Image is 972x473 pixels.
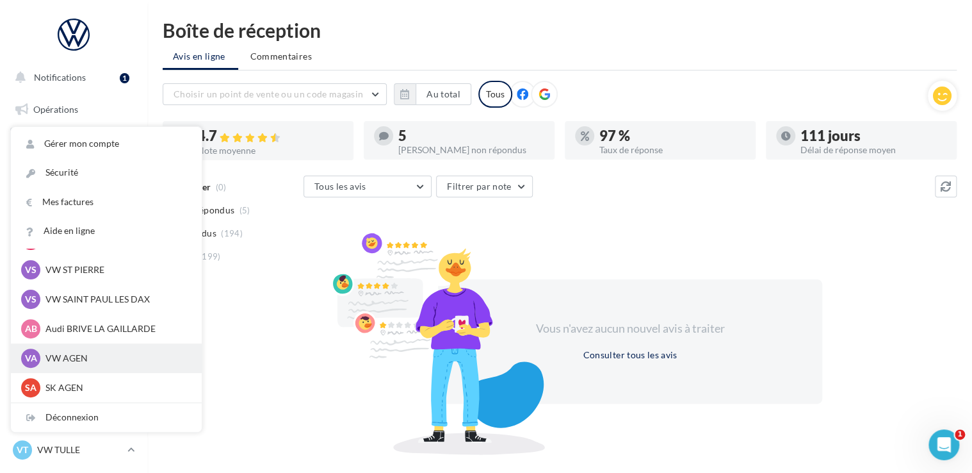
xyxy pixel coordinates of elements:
iframe: Intercom live chat [928,429,959,460]
div: Taux de réponse [599,145,745,154]
div: Note moyenne [197,146,343,155]
div: [PERSON_NAME] non répondus [398,145,544,154]
span: Notifications [34,72,86,83]
span: Non répondus [175,204,234,217]
p: VW TULLE [37,444,122,456]
button: Au total [394,83,471,105]
a: Médiathèque [8,256,140,283]
div: 5 [398,129,544,143]
span: VS [25,293,36,306]
div: Délai de réponse moyen [800,145,946,154]
span: Tous les avis [314,181,366,192]
span: VT [17,444,28,456]
div: Vous n'avez aucun nouvel avis à traiter [520,320,740,337]
button: Choisir un point de vente ou un code magasin [163,83,387,105]
div: Tous [478,81,512,108]
a: Mes factures [11,188,202,217]
button: Consulter tous les avis [578,347,682,363]
div: 97 % [599,129,745,143]
span: (5) [239,205,250,215]
a: Aide en ligne [11,217,202,245]
span: Choisir un point de vente ou un code magasin [174,88,363,99]
p: VW ST PIERRE [45,263,186,276]
a: Boîte de réception [8,128,140,155]
span: Opérations [33,104,78,115]
a: Gérer mon compte [11,129,202,158]
p: Audi BRIVE LA GAILLARDE [45,322,186,335]
span: AB [25,322,37,335]
span: SA [25,381,36,394]
p: VW AGEN [45,352,186,365]
span: (199) [199,251,221,261]
span: VA [25,352,37,365]
a: PLV et print personnalisable [8,320,140,358]
a: Calendrier [8,288,140,315]
div: 1 [120,73,129,83]
a: Sécurité [11,158,202,187]
div: 111 jours [800,129,946,143]
a: Opérations [8,96,140,123]
div: Boîte de réception [163,21,957,40]
span: VS [25,263,36,276]
p: SK AGEN [45,381,186,394]
div: 4.7 [197,129,343,144]
span: (194) [221,228,243,238]
span: 1 [955,429,965,440]
div: Déconnexion [11,403,202,432]
a: Contacts [8,224,140,251]
span: Commentaires [250,50,312,63]
a: Campagnes DataOnDemand [8,363,140,401]
button: Au total [416,83,471,105]
button: Notifications 1 [8,64,134,91]
p: VW SAINT PAUL LES DAX [45,293,186,306]
button: Tous les avis [304,176,432,197]
button: Filtrer par note [436,176,533,197]
a: Campagnes [8,193,140,220]
a: VT VW TULLE [10,438,137,462]
a: Visibilité en ligne [8,161,140,188]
